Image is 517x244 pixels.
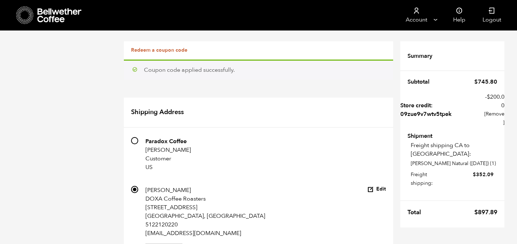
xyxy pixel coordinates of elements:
th: Summary [407,48,437,64]
span: $ [474,208,478,216]
bdi: 745.80 [474,78,497,86]
a: Redeem a coupon code [131,47,187,53]
p: [STREET_ADDRESS] [145,203,265,212]
th: Total [407,205,425,220]
th: Shipment [407,133,449,138]
input: [PERSON_NAME] DOXA Coffee Roasters [STREET_ADDRESS] [GEOGRAPHIC_DATA], [GEOGRAPHIC_DATA] 51221202... [131,186,138,193]
p: US [145,163,191,172]
span: $ [473,171,476,178]
a: Remove 09zue9v7wtv5tpek coupon [484,110,504,127]
strong: Paradox Coffee [145,137,187,145]
p: Customer [145,154,191,163]
th: Store credit: 09zue9v7wtv5tpek [400,89,480,130]
span: $ [474,78,478,86]
p: [PERSON_NAME] Natural ([DATE]) (1) [411,160,497,167]
div: Coupon code applied successfully. [144,66,382,74]
p: [PERSON_NAME] [145,146,191,154]
p: [GEOGRAPHIC_DATA], [GEOGRAPHIC_DATA] [145,212,265,220]
h2: Shipping Address [124,98,393,128]
p: Freight shipping CA to [GEOGRAPHIC_DATA]: [411,141,497,158]
td: - [480,89,504,130]
p: 5122120220 [145,220,265,229]
bdi: 352.09 [473,171,494,178]
p: [EMAIL_ADDRESS][DOMAIN_NAME] [145,229,265,238]
button: Edit [367,186,386,193]
th: Subtotal [407,74,434,89]
span: 200.00 [487,93,504,109]
p: [PERSON_NAME] [145,186,265,194]
p: DOXA Coffee Roasters [145,194,265,203]
span: $ [487,93,490,101]
input: Paradox Coffee [PERSON_NAME] Customer US [131,137,138,144]
label: Freight shipping: [411,170,494,188]
bdi: 897.89 [474,208,497,216]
